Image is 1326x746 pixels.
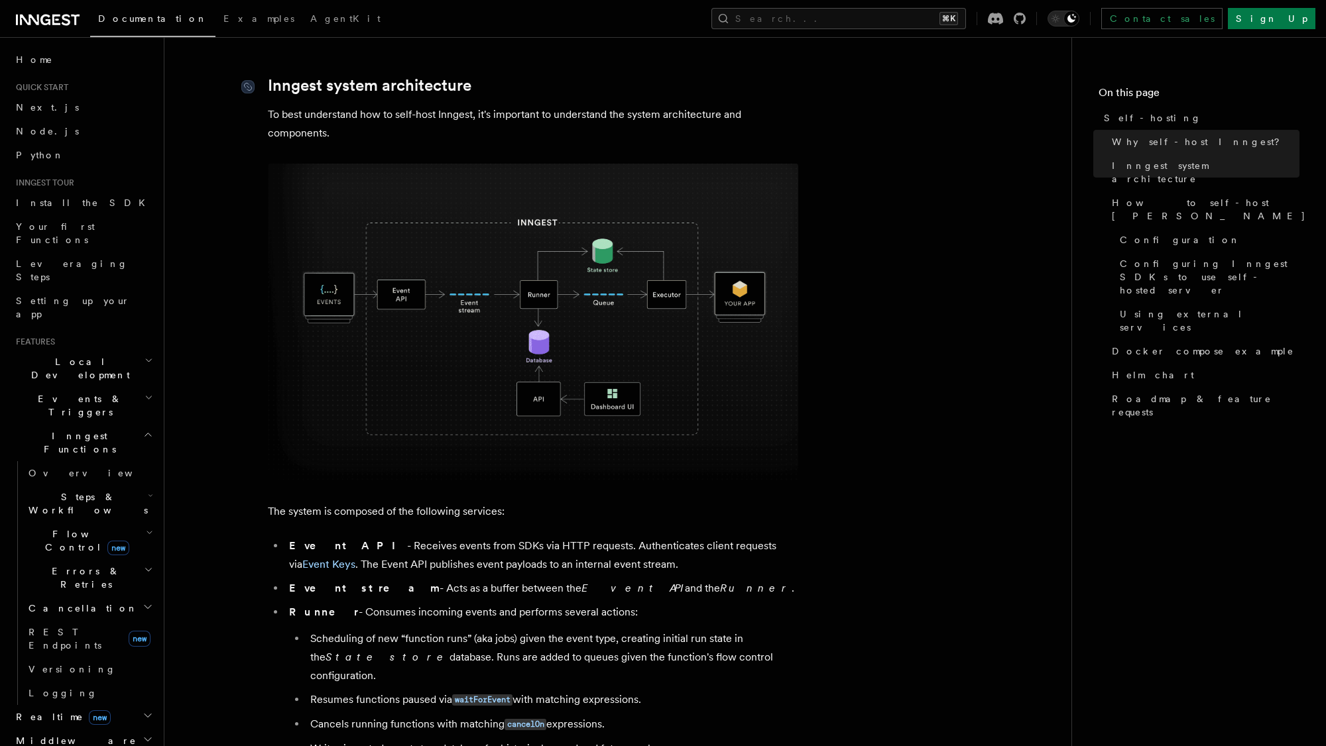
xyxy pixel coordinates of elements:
[1099,85,1299,106] h4: On this page
[1107,387,1299,424] a: Roadmap & feature requests
[90,4,215,37] a: Documentation
[711,8,966,29] button: Search...⌘K
[16,295,130,319] span: Setting up your app
[1112,392,1299,419] span: Roadmap & feature requests
[11,355,145,382] span: Local Development
[11,429,143,456] span: Inngest Functions
[289,582,440,594] strong: Event stream
[23,485,156,522] button: Steps & Workflows
[11,252,156,289] a: Leveraging Steps
[29,688,97,698] span: Logging
[29,627,101,651] span: REST Endpoints
[11,350,156,387] button: Local Development
[1101,8,1223,29] a: Contact sales
[581,582,685,594] em: Event API
[107,541,129,555] span: new
[1107,363,1299,387] a: Helm chart
[1048,11,1079,27] button: Toggle dark mode
[452,693,512,706] a: waitForEvent
[11,48,156,72] a: Home
[1104,111,1201,125] span: Self-hosting
[129,631,151,647] span: new
[89,710,111,725] span: new
[302,4,389,36] a: AgentKit
[11,215,156,252] a: Your first Functions
[505,719,546,730] code: cancelOn
[310,13,381,24] span: AgentKit
[23,490,148,517] span: Steps & Workflows
[268,502,798,521] p: The system is composed of the following services:
[11,424,156,461] button: Inngest Functions
[16,53,53,66] span: Home
[11,461,156,705] div: Inngest Functions
[215,4,302,36] a: Examples
[23,681,156,705] a: Logging
[11,337,55,347] span: Features
[23,657,156,681] a: Versioning
[1120,307,1299,334] span: Using external services
[1112,196,1306,223] span: How to self-host [PERSON_NAME]
[16,197,153,208] span: Install the SDK
[289,539,407,552] strong: Event API
[23,559,156,596] button: Errors & Retries
[16,258,128,282] span: Leveraging Steps
[1107,339,1299,363] a: Docker compose example
[720,582,792,594] em: Runner
[326,651,450,663] em: State store
[268,76,471,95] a: Inngest system architecture
[1115,252,1299,302] a: Configuring Inngest SDKs to use self-hosted server
[29,664,116,674] span: Versioning
[11,82,68,93] span: Quick start
[1115,302,1299,339] a: Using external services
[268,105,798,142] p: To best understand how to self-host Inngest, it's important to understand the system architecture...
[11,143,156,167] a: Python
[1112,368,1194,382] span: Helm chart
[268,164,798,481] img: Inngest system architecture diagram
[285,579,798,598] li: - Acts as a buffer between the and the .
[1112,159,1299,186] span: Inngest system architecture
[23,620,156,657] a: REST Endpointsnew
[29,468,165,478] span: Overview
[23,522,156,559] button: Flow Controlnew
[11,392,145,419] span: Events & Triggers
[1107,191,1299,228] a: How to self-host [PERSON_NAME]
[23,564,144,591] span: Errors & Retries
[1112,345,1294,358] span: Docker compose example
[1099,106,1299,130] a: Self-hosting
[939,12,958,25] kbd: ⌘K
[16,126,79,136] span: Node.js
[306,715,798,734] li: Cancels running functions with matching expressions.
[16,221,95,245] span: Your first Functions
[11,705,156,729] button: Realtimenew
[11,178,74,188] span: Inngest tour
[16,150,64,160] span: Python
[11,95,156,119] a: Next.js
[23,602,138,615] span: Cancellation
[452,694,512,706] code: waitForEvent
[285,537,798,574] li: - Receives events from SDKs via HTTP requests. Authenticates client requests via . The Event API ...
[223,13,294,24] span: Examples
[306,629,798,685] li: Scheduling of new “function runs” (aka jobs) given the event type, creating initial run state in ...
[11,289,156,326] a: Setting up your app
[11,710,111,723] span: Realtime
[23,461,156,485] a: Overview
[11,119,156,143] a: Node.js
[1228,8,1315,29] a: Sign Up
[306,690,798,710] li: Resumes functions paused via with matching expressions.
[23,596,156,620] button: Cancellation
[1107,130,1299,154] a: Why self-host Inngest?
[23,527,146,554] span: Flow Control
[11,191,156,215] a: Install the SDK
[16,102,79,113] span: Next.js
[1115,228,1299,252] a: Configuration
[1107,154,1299,191] a: Inngest system architecture
[11,387,156,424] button: Events & Triggers
[302,558,355,570] a: Event Keys
[289,606,359,618] strong: Runner
[1120,233,1240,246] span: Configuration
[1120,257,1299,297] span: Configuring Inngest SDKs to use self-hosted server
[1112,135,1289,148] span: Why self-host Inngest?
[98,13,208,24] span: Documentation
[505,718,546,730] a: cancelOn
